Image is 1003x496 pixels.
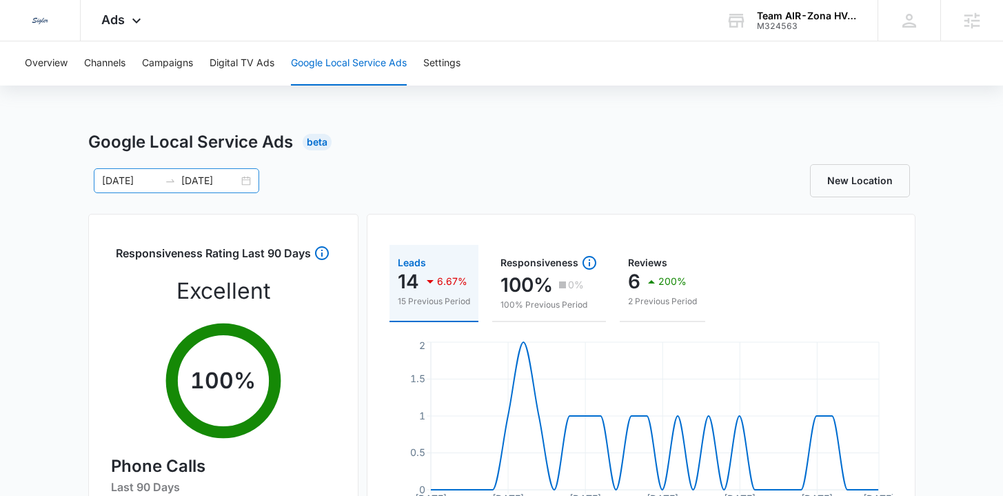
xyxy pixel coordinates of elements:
[101,12,125,27] span: Ads
[500,274,553,296] p: 100%
[28,8,52,33] img: Sigler Corporate
[423,41,460,86] button: Settings
[757,10,858,21] div: account name
[398,270,419,292] p: 14
[500,299,598,311] p: 100% Previous Period
[398,258,470,268] div: Leads
[176,275,270,308] p: Excellent
[658,277,687,286] p: 200%
[757,21,858,31] div: account id
[419,484,425,495] tspan: 0
[291,41,407,86] button: Google Local Service Ads
[190,364,256,397] p: 100 %
[410,446,425,458] tspan: 0.5
[88,130,293,155] h1: Google Local Service Ads
[419,410,425,421] tspan: 1
[165,175,176,186] span: swap-right
[419,339,425,351] tspan: 2
[84,41,125,86] button: Channels
[410,373,425,384] tspan: 1.5
[500,255,598,271] div: Responsiveness
[111,454,336,479] h4: Phone Calls
[25,41,68,86] button: Overview
[628,258,697,268] div: Reviews
[398,295,470,308] p: 15 Previous Period
[116,245,311,269] h3: Responsiveness Rating Last 90 Days
[165,175,176,186] span: to
[303,134,332,150] div: Beta
[437,277,467,286] p: 6.67%
[111,479,336,495] h6: Last 90 Days
[181,173,239,188] input: End date
[568,280,584,290] p: 0%
[142,41,193,86] button: Campaigns
[628,295,697,308] p: 2 Previous Period
[210,41,274,86] button: Digital TV Ads
[628,270,640,292] p: 6
[810,164,910,197] a: New Location
[102,173,159,188] input: Start date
